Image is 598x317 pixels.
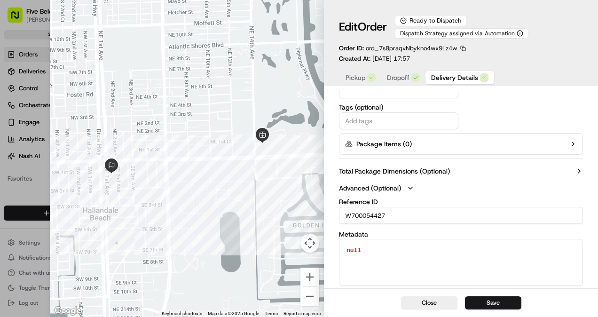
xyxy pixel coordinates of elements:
a: JSON syntax [365,287,398,294]
button: Advanced (Optional) [339,183,583,193]
p: Order ID: [339,44,457,53]
label: Advanced (Optional) [339,183,401,193]
button: Map camera controls [300,234,319,253]
span: [DATE] 17:57 [372,55,410,63]
label: Tags (optional) [339,104,458,111]
span: Pylon [94,159,114,166]
button: Zoom out [300,287,319,306]
input: Add tags [343,115,454,127]
img: Nash [9,9,28,28]
button: Total Package Dimensions (Optional) [339,166,583,176]
a: 📗Knowledge Base [6,132,76,149]
a: Powered byPylon [66,158,114,166]
div: Ready to Dispatch [395,15,466,26]
button: Save [465,296,521,309]
span: Pickup [346,73,365,82]
button: Close [401,296,457,309]
h1: Edit [339,19,387,34]
a: Terms (opens in new tab) [265,311,278,316]
button: Keyboard shortcuts [162,310,202,317]
p: Welcome 👋 [9,37,171,52]
span: Dropoff [387,73,409,82]
a: Open this area in Google Maps (opens a new window) [52,305,83,317]
span: Order [358,19,387,34]
label: Total Package Dimensions (Optional) [339,166,450,176]
button: Start new chat [160,92,171,103]
span: Delivery Details [431,73,478,82]
div: We're available if you need us! [32,99,119,106]
span: Dispatch Strategy assigned via Automation [400,30,515,37]
a: 💻API Documentation [76,132,155,149]
input: Got a question? Start typing here... [24,60,169,70]
img: Google [52,305,83,317]
span: ord_7s8praqvNbykno4wx9Lz4w [366,44,457,52]
p: Created At: [339,55,410,63]
p: Use valid . [339,287,583,294]
button: Zoom in [300,268,319,286]
span: API Documentation [89,136,151,145]
label: Metadata [339,230,368,238]
img: 1736555255976-a54dd68f-1ca7-489b-9aae-adbdc363a1c4 [9,89,26,106]
button: Dispatch Strategy assigned via Automation [395,28,528,39]
div: 📗 [9,137,17,144]
div: 💻 [79,137,87,144]
textarea: null [339,239,582,285]
button: Package Items (0) [339,133,583,155]
span: Knowledge Base [19,136,72,145]
span: Map data ©2025 Google [208,311,259,316]
a: Report a map error [283,311,321,316]
label: Package Items ( 0 ) [356,139,412,149]
label: Reference ID [339,198,583,205]
div: Start new chat [32,89,154,99]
